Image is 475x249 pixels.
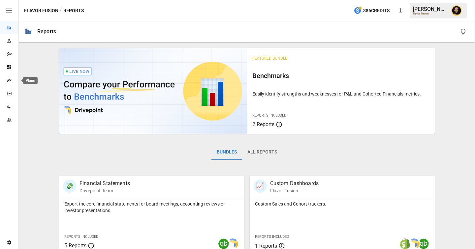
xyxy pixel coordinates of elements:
h6: Benchmarks [252,70,430,81]
p: Easily identify strengths and weaknesses for P&L and Cohorted Financials metrics. [252,91,430,97]
button: All Reports [242,144,282,160]
button: Ciaran Nugent [447,1,466,20]
div: / [60,7,62,15]
span: Reports Included [255,235,289,239]
img: video thumbnail [59,48,247,134]
p: Export the core financial statements for board meetings, accounting reviews or investor presentat... [64,201,239,214]
div: 💸 [63,180,76,193]
span: Featured Bundle [252,56,287,61]
span: 2 Reports [252,121,274,127]
button: Flavor Fusion [24,7,58,15]
div: Plans [23,77,38,84]
span: Reports Included [252,113,286,118]
div: Flavor Fusion [413,12,447,15]
img: smart model [409,238,420,249]
span: Reports Included [64,235,98,239]
span: 1 Reports [255,243,277,249]
div: [PERSON_NAME] [413,6,447,12]
span: 5 Reports [64,242,86,249]
button: Bundles [211,144,242,160]
div: 📈 [254,180,267,193]
div: Reports [37,28,56,35]
p: Flavor Fusion [270,187,319,194]
p: Financial Statements [79,180,130,187]
p: Custom Dashboards [270,180,319,187]
img: quickbooks [218,238,229,249]
img: quickbooks [418,238,429,249]
button: 386Credits [351,5,392,17]
p: Custom Sales and Cohort trackers. [255,201,430,207]
span: 386 Credits [363,7,390,15]
button: New version available, click to update! [394,4,407,17]
img: smart model [228,238,238,249]
img: Ciaran Nugent [451,5,462,16]
img: shopify [400,238,410,249]
p: Drivepoint Team [79,187,130,194]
